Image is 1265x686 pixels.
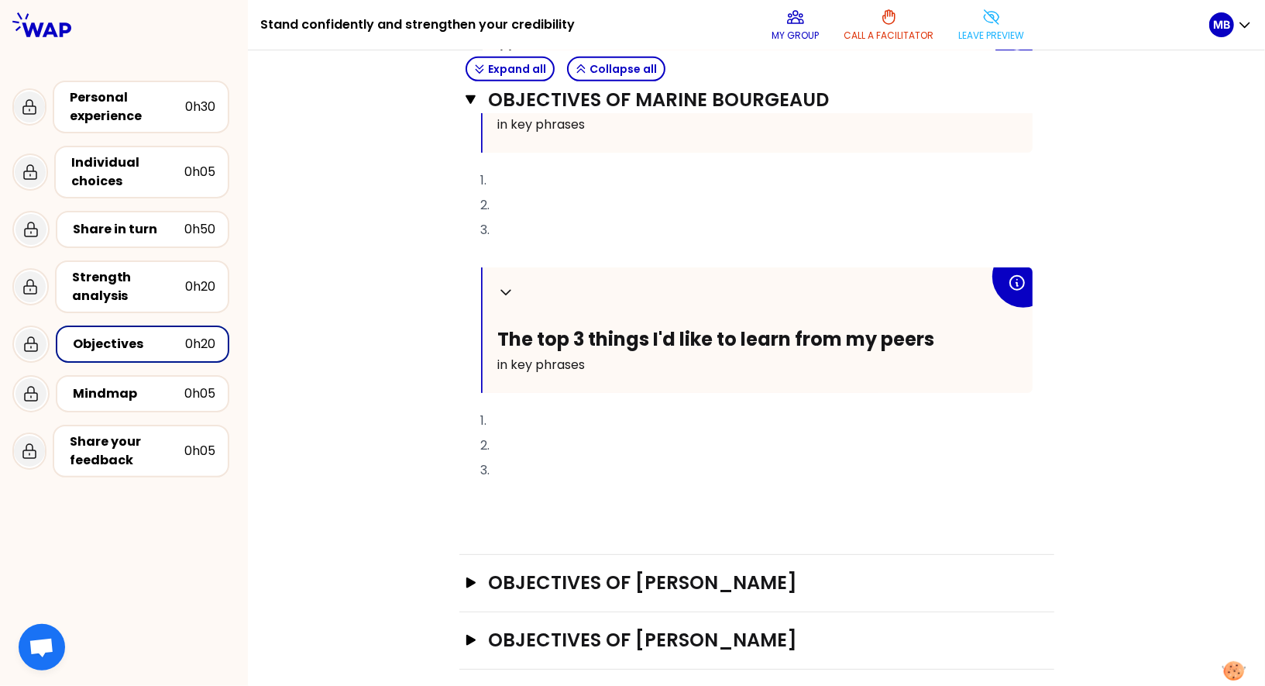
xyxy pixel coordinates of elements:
div: 0h50 [184,220,215,239]
div: Personal experience [70,88,185,126]
span: in key phrases [498,115,586,133]
div: 0h05 [184,163,215,181]
h3: Objectives of [PERSON_NAME] [488,571,995,595]
div: 0h20 [185,335,215,353]
span: 3. [481,461,490,479]
a: Ouvrir le chat [19,624,65,670]
div: Strength analysis [72,268,185,305]
h3: Objectives of Marine Bourgeaud [488,88,994,112]
span: 2. [481,436,490,454]
span: 3. [481,221,490,239]
p: My group [772,29,820,42]
button: Collapse all [567,57,665,81]
p: Leave preview [959,29,1025,42]
div: 0h05 [184,384,215,403]
div: Individual choices [71,153,184,191]
p: MB [1213,17,1230,33]
button: Call a facilitator [838,2,940,48]
button: Objectives of [PERSON_NAME] [466,571,1048,595]
h3: Objectives of [PERSON_NAME] [488,628,995,653]
button: Expand all [466,57,555,81]
button: Objectives of Marine Bourgeaud [466,88,1048,112]
div: Mindmap [73,384,184,403]
div: Share in turn [73,220,184,239]
span: in key phrases [498,356,586,374]
span: The top 3 things I'd like to learn from my peers [498,326,935,352]
span: 2. [481,196,490,214]
div: Share your feedback [70,433,184,470]
p: Call a facilitator [844,29,934,42]
button: My group [766,2,826,48]
div: Objectives [73,335,185,353]
div: 0h05 [184,442,215,460]
div: 0h30 [185,98,215,116]
span: 1. [481,412,487,429]
button: Objectives of [PERSON_NAME] [466,628,1048,653]
button: MB [1209,12,1253,37]
div: 0h20 [185,278,215,296]
span: 1. [481,171,487,189]
button: Leave preview [953,2,1031,48]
